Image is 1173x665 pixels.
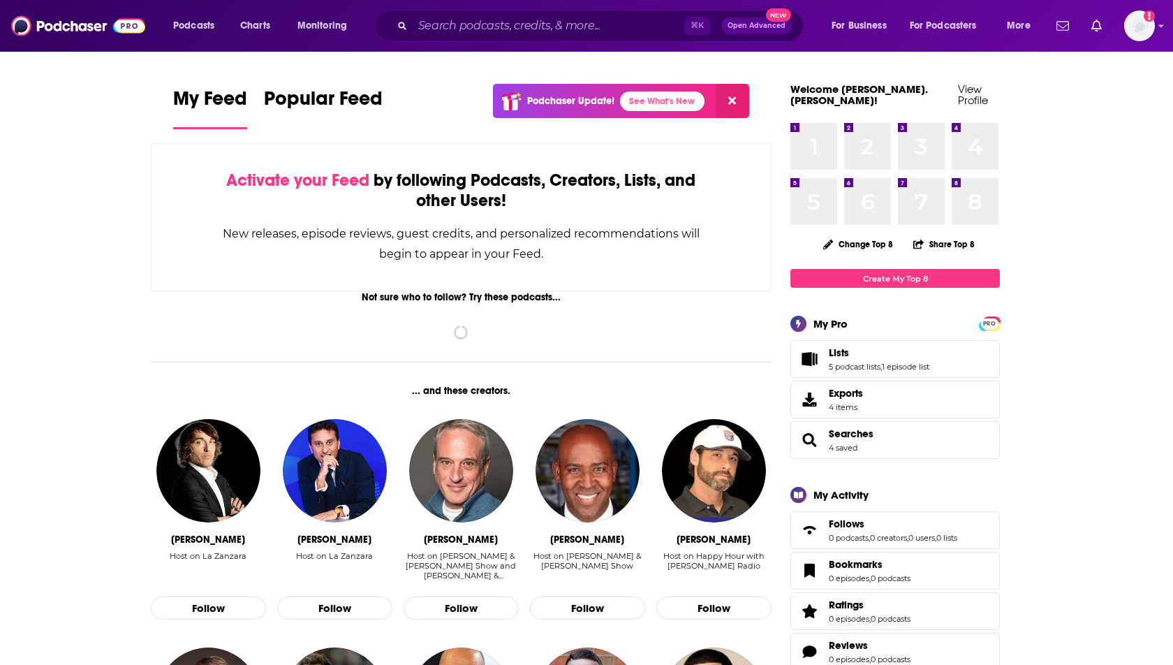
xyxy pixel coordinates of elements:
span: Bookmarks [829,558,883,571]
span: Follows [790,511,1000,549]
button: open menu [163,15,233,37]
img: John Hardin [662,419,765,522]
a: Show notifications dropdown [1051,14,1075,38]
div: ... and these creators. [151,385,772,397]
div: David Parenzo [297,534,371,546]
a: PRO [981,318,998,328]
button: open menu [997,15,1048,37]
a: Welcome [PERSON_NAME].[PERSON_NAME]! [790,82,928,107]
a: Charts [231,15,279,37]
span: , [935,533,936,543]
a: 0 episodes [829,614,869,624]
span: , [869,655,871,664]
div: Host on La Zanzara [170,551,246,561]
div: Host on La Zanzara [296,551,373,581]
span: Open Advanced [728,22,785,29]
a: 0 lists [936,533,957,543]
div: Marshall Harris [550,534,624,546]
a: Bookmarks [795,561,823,580]
span: For Podcasters [910,16,977,36]
div: John Hardin [677,534,751,546]
span: New [766,8,791,22]
input: Search podcasts, credits, & more... [413,15,684,37]
button: Open AdvancedNew [721,17,792,34]
a: My Feed [173,87,247,129]
div: Host on [PERSON_NAME] & [PERSON_NAME] Show [530,551,645,571]
span: Bookmarks [790,552,1000,590]
a: Exports [790,381,1000,418]
span: PRO [981,319,998,329]
span: Monitoring [297,16,347,36]
a: Searches [829,427,873,440]
a: Lists [829,346,929,359]
a: 0 episodes [829,573,869,583]
span: Ratings [790,592,1000,630]
span: Lists [829,346,849,359]
div: Not sure who to follow? Try these podcasts... [151,291,772,303]
a: Show notifications dropdown [1086,14,1107,38]
span: Podcasts [173,16,214,36]
button: open menu [288,15,365,37]
span: Follows [829,518,864,530]
div: Host on Happy Hour with Johnny Radio [656,551,772,581]
button: Change Top 8 [815,235,901,253]
span: , [880,362,882,372]
div: Host on Happy Hour with [PERSON_NAME] Radio [656,551,772,571]
a: Bookmarks [829,558,910,571]
span: Searches [790,421,1000,459]
span: ⌘ K [684,17,710,35]
a: Ratings [829,599,910,611]
span: My Feed [173,87,247,119]
a: Searches [795,430,823,450]
a: 0 creators [870,533,907,543]
div: Host on Rahimi, Harris & Grote Show and Rahimi & Harris Show [404,551,519,581]
span: , [869,533,870,543]
a: Follows [829,518,957,530]
div: New releases, episode reviews, guest credits, and personalized recommendations will begin to appe... [221,224,701,264]
img: David Parenzo [283,419,386,522]
a: Podchaser - Follow, Share and Rate Podcasts [11,13,145,39]
div: Host on [PERSON_NAME] & [PERSON_NAME] Show and [PERSON_NAME] & [PERSON_NAME] Show [404,551,519,580]
div: Search podcasts, credits, & more... [388,10,817,42]
span: Charts [240,16,270,36]
a: 0 podcasts [829,533,869,543]
a: 0 podcasts [871,614,910,624]
div: Giuseppe Cruciani [171,534,245,546]
a: See What's New [620,92,704,111]
div: Dan Bernstein [424,534,498,546]
span: More [1007,16,1031,36]
a: Giuseppe Cruciani [156,419,260,522]
a: 0 episodes [829,655,869,664]
span: Exports [829,387,863,400]
a: 1 episode list [882,362,929,372]
div: Host on La Zanzara [296,551,373,561]
img: Marshall Harris [536,419,639,522]
button: Follow [151,597,266,620]
a: Reviews [829,639,910,652]
a: Reviews [795,642,823,662]
div: Host on La Zanzara [170,551,246,581]
button: Follow [277,597,392,620]
button: Share Top 8 [913,231,975,258]
a: Create My Top 8 [790,269,1000,288]
a: 0 podcasts [871,655,910,664]
span: Exports [795,390,823,409]
span: Reviews [829,639,868,652]
div: by following Podcasts, Creators, Lists, and other Users! [221,170,701,211]
button: open menu [901,15,997,37]
a: 0 podcasts [871,573,910,583]
div: My Pro [813,317,848,330]
span: Logged in as heidi.egloff [1124,10,1155,41]
button: Follow [656,597,772,620]
a: 4 saved [829,443,857,453]
span: For Business [832,16,887,36]
a: Lists [795,349,823,369]
svg: Add a profile image [1144,10,1155,22]
img: Dan Bernstein [409,419,512,522]
span: Ratings [829,599,864,611]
